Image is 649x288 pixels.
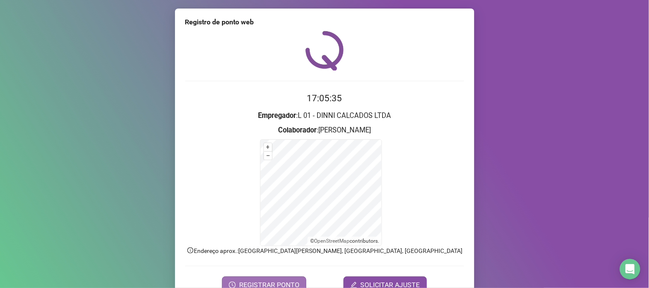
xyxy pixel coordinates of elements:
[258,112,296,120] strong: Empregador
[305,31,344,71] img: QRPoint
[185,125,464,136] h3: : [PERSON_NAME]
[264,143,272,151] button: +
[264,152,272,160] button: –
[185,246,464,256] p: Endereço aprox. : [GEOGRAPHIC_DATA][PERSON_NAME], [GEOGRAPHIC_DATA], [GEOGRAPHIC_DATA]
[278,126,317,134] strong: Colaborador
[185,17,464,27] div: Registro de ponto web
[310,238,379,244] li: © contributors.
[314,238,350,244] a: OpenStreetMap
[185,110,464,121] h3: : L 01 - DINNI CALCADOS LTDA
[307,93,342,103] time: 17:05:35
[620,259,640,279] div: Open Intercom Messenger
[187,247,194,254] span: info-circle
